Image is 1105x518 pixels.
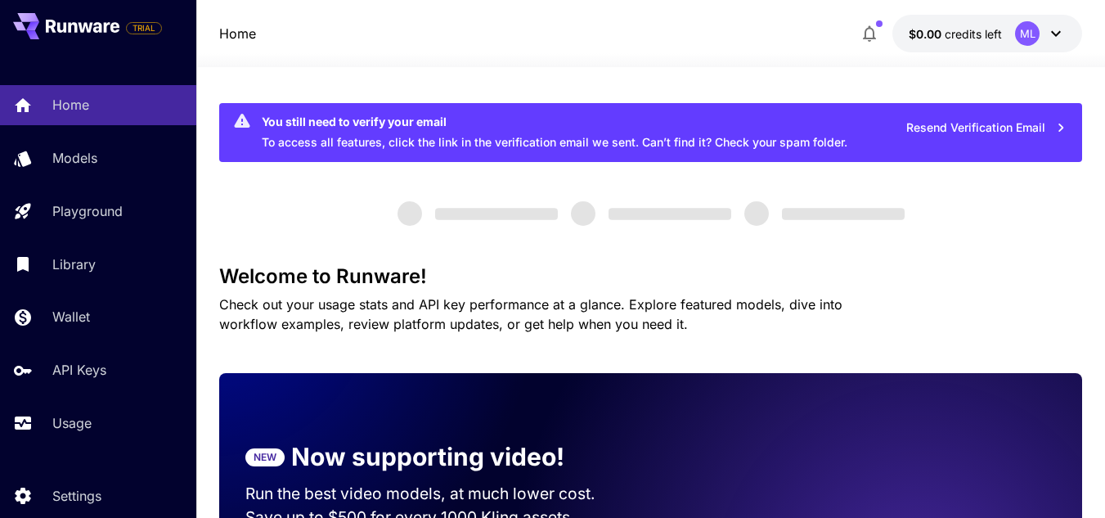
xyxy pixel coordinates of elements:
[126,18,162,38] span: Add your payment card to enable full platform functionality.
[219,265,1082,288] h3: Welcome to Runware!
[262,108,847,157] div: To access all features, click the link in the verification email we sent. Can’t find it? Check yo...
[291,439,564,475] p: Now supporting video!
[52,413,92,433] p: Usage
[52,486,101,506] p: Settings
[254,450,276,465] p: NEW
[897,111,1076,145] button: Resend Verification Email
[945,27,1002,41] span: credits left
[245,482,625,506] p: Run the best video models, at much lower cost.
[52,95,89,115] p: Home
[127,22,161,34] span: TRIAL
[52,148,97,168] p: Models
[909,25,1002,43] div: $0.00
[219,296,842,332] span: Check out your usage stats and API key performance at a glance. Explore featured models, dive int...
[52,201,123,221] p: Playground
[909,27,945,41] span: $0.00
[219,24,256,43] nav: breadcrumb
[262,113,847,130] div: You still need to verify your email
[219,24,256,43] a: Home
[52,307,90,327] p: Wallet
[52,254,96,274] p: Library
[52,360,106,380] p: API Keys
[892,15,1082,52] button: $0.00ML
[1015,21,1040,46] div: ML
